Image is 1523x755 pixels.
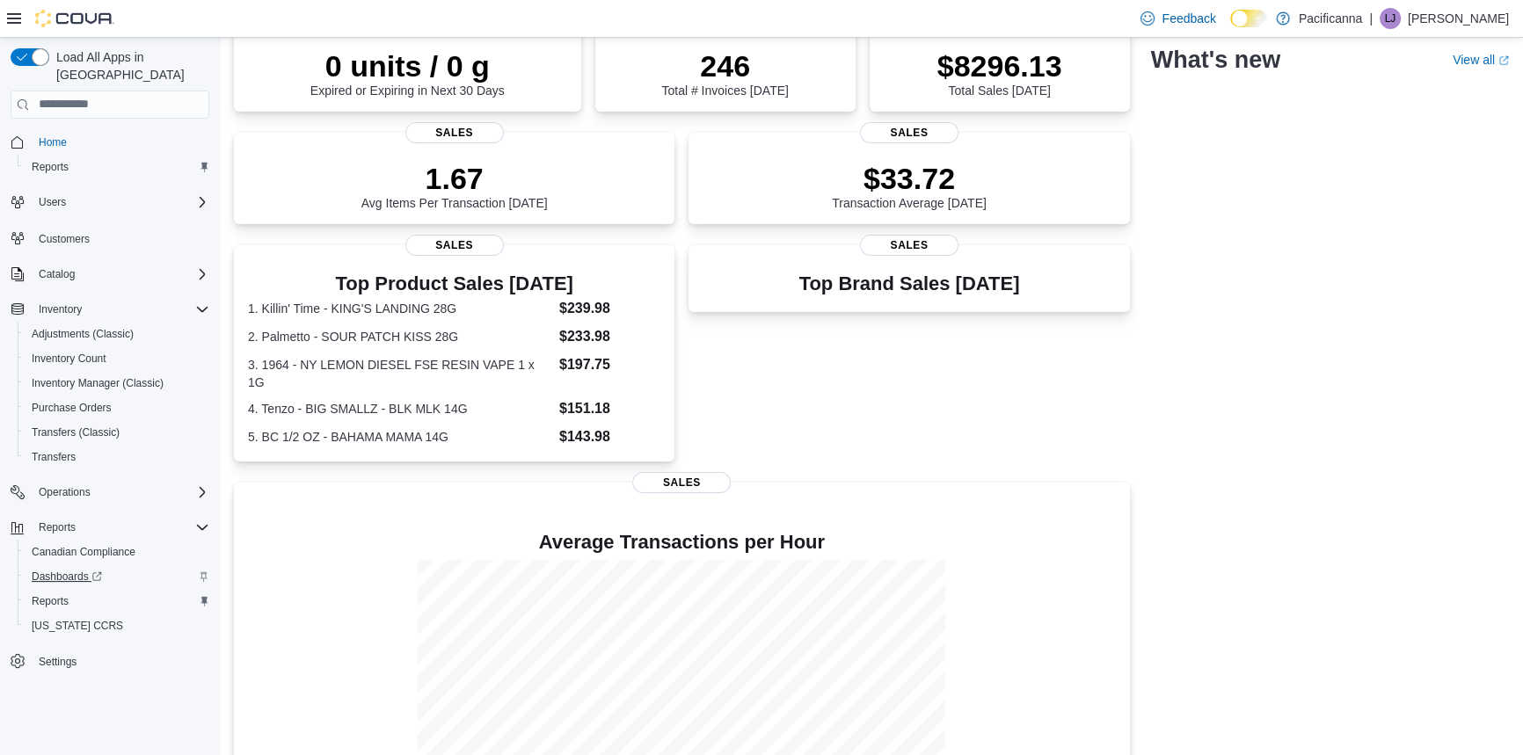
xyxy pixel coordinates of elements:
button: Inventory [4,297,216,322]
button: Users [32,192,73,213]
span: Inventory [32,299,209,320]
dt: 4. Tenzo - BIG SMALLZ - BLK MLK 14G [248,400,552,417]
a: Adjustments (Classic) [25,323,141,345]
a: [US_STATE] CCRS [25,615,130,636]
h2: What's new [1151,46,1280,74]
span: [US_STATE] CCRS [32,619,123,633]
a: Transfers (Classic) [25,422,127,443]
span: Dark Mode [1230,27,1231,28]
button: Transfers [18,445,216,469]
button: Adjustments (Classic) [18,322,216,346]
button: Operations [4,480,216,505]
button: Catalog [32,264,82,285]
span: Transfers [32,450,76,464]
div: Avg Items Per Transaction [DATE] [361,161,548,210]
div: Transaction Average [DATE] [832,161,987,210]
span: Customers [39,232,90,246]
span: Settings [39,655,77,669]
span: Home [39,135,67,149]
p: | [1369,8,1373,29]
span: Settings [32,650,209,672]
a: Canadian Compliance [25,541,142,563]
span: Catalog [39,267,75,281]
span: Transfers [25,446,209,468]
p: [PERSON_NAME] [1408,8,1509,29]
span: Sales [860,235,958,256]
span: Reports [32,517,209,538]
span: Purchase Orders [32,401,112,415]
button: Settings [4,649,216,674]
span: Adjustments (Classic) [32,327,134,341]
a: Transfers [25,446,83,468]
a: Customers [32,229,97,250]
button: Reports [32,517,83,538]
span: Feedback [1162,10,1215,27]
button: Operations [32,482,98,503]
p: 246 [661,48,788,83]
p: 1.67 [361,161,548,196]
span: Users [32,192,209,213]
span: Sales [405,122,504,143]
span: Reports [25,156,209,178]
span: Transfers (Classic) [25,422,209,443]
p: $8296.13 [937,48,1062,83]
svg: External link [1498,55,1509,66]
span: Home [32,131,209,153]
div: Expired or Expiring in Next 30 Days [310,48,505,98]
span: Inventory Count [25,348,209,369]
img: Cova [35,10,114,27]
a: Settings [32,651,84,672]
span: Inventory [39,302,82,316]
button: Catalog [4,262,216,287]
a: Purchase Orders [25,397,119,418]
div: Total Sales [DATE] [937,48,1062,98]
span: Adjustments (Classic) [25,323,209,345]
dt: 5. BC 1/2 OZ - BAHAMA MAMA 14G [248,428,552,446]
div: Total # Invoices [DATE] [661,48,788,98]
span: Canadian Compliance [32,545,135,559]
span: Transfers (Classic) [32,425,120,439]
a: Reports [25,156,76,178]
button: Purchase Orders [18,396,216,420]
a: Dashboards [18,564,216,589]
dd: $233.98 [559,326,660,347]
button: [US_STATE] CCRS [18,613,216,638]
p: 0 units / 0 g [310,48,505,83]
span: Operations [32,482,209,503]
div: Logan Jenkins [1380,8,1401,29]
h4: Average Transactions per Hour [248,532,1116,553]
span: Inventory Manager (Classic) [25,373,209,394]
span: Sales [860,122,958,143]
nav: Complex example [11,122,209,720]
span: Users [39,195,66,209]
button: Home [4,129,216,155]
span: Sales [632,472,731,493]
span: Reports [39,520,76,534]
span: Purchase Orders [25,397,209,418]
button: Reports [18,589,216,613]
a: Dashboards [25,566,109,587]
span: Washington CCRS [25,615,209,636]
a: Inventory Manager (Classic) [25,373,171,394]
dt: 2. Palmetto - SOUR PATCH KISS 28G [248,328,552,345]
span: Reports [32,160,69,174]
span: Inventory Count [32,352,106,366]
span: Canadian Compliance [25,541,209,563]
input: Dark Mode [1230,10,1267,28]
button: Users [4,190,216,214]
button: Inventory Manager (Classic) [18,371,216,396]
a: Inventory Count [25,348,113,369]
span: LJ [1385,8,1396,29]
span: Reports [25,591,209,612]
h3: Top Product Sales [DATE] [248,273,660,294]
span: Catalog [32,264,209,285]
dt: 1. Killin' Time - KING'S LANDING 28G [248,300,552,317]
button: Canadian Compliance [18,540,216,564]
button: Inventory [32,299,89,320]
a: Home [32,132,74,153]
a: Feedback [1133,1,1222,36]
button: Transfers (Classic) [18,420,216,445]
span: Dashboards [32,570,102,584]
button: Customers [4,225,216,250]
span: Customers [32,227,209,249]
